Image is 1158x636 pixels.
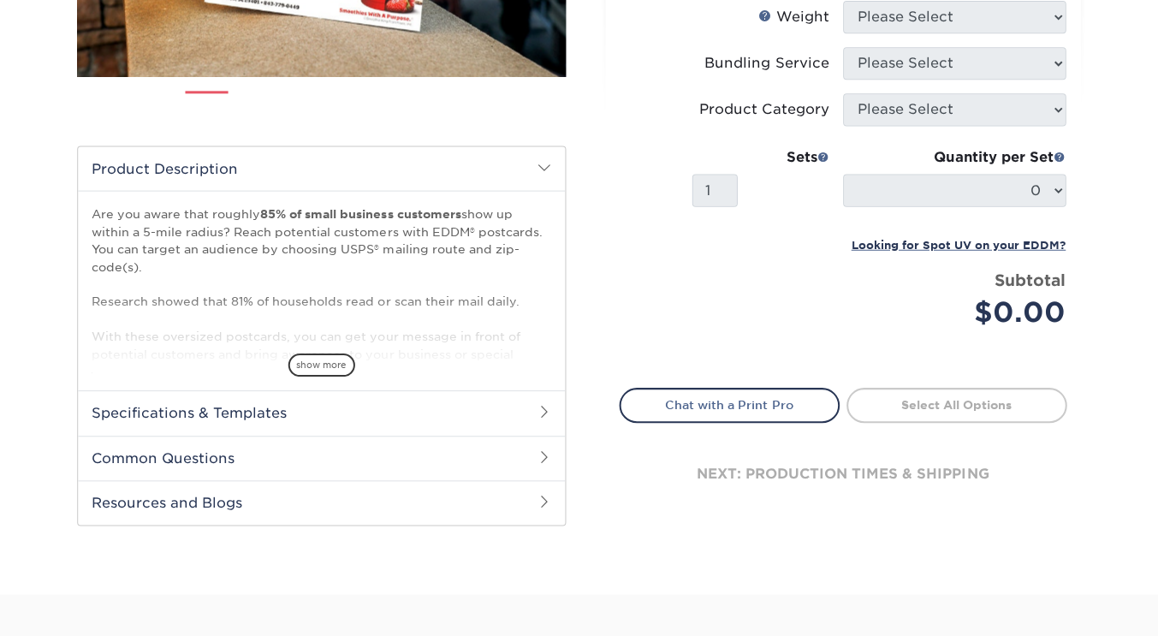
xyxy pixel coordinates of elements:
[416,86,459,128] img: EDDM 05
[262,208,462,222] strong: 85% of small business customers
[692,148,829,169] div: Sets
[93,206,552,520] p: Are you aware that roughly show up within a 5-mile radius? Reach potential customers with EDDM® p...
[80,437,566,481] h2: Common Questions
[852,240,1066,253] small: Looking for Spot UV on your EDDM?
[846,389,1066,423] a: Select All Options
[995,271,1066,290] strong: Subtotal
[80,148,566,192] h2: Product Description
[244,86,287,128] img: EDDM 02
[289,354,356,377] span: show more
[705,55,829,75] div: Bundling Service
[80,391,566,436] h2: Specifications & Templates
[700,101,829,122] div: Product Category
[856,293,1066,334] div: $0.00
[187,86,229,129] img: EDDM 01
[843,148,1066,169] div: Quantity per Set
[620,424,1066,526] div: next: production times & shipping
[852,237,1066,253] a: Looking for Spot UV on your EDDM?
[620,389,840,423] a: Chat with a Print Pro
[301,86,344,128] img: EDDM 03
[759,9,829,29] div: Weight
[359,86,401,128] img: EDDM 04
[80,481,566,526] h2: Resources and Blogs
